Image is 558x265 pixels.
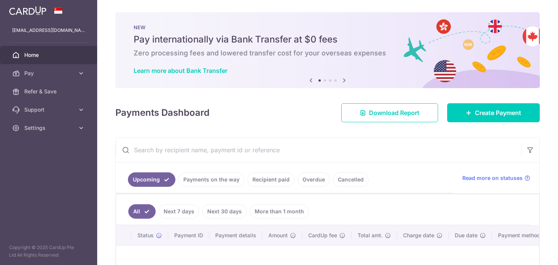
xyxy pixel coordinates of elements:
[137,232,154,239] span: Status
[358,232,383,239] span: Total amt.
[492,226,550,245] th: Payment method
[24,51,74,59] span: Home
[128,204,156,219] a: All
[134,49,522,58] h6: Zero processing fees and lowered transfer cost for your overseas expenses
[159,204,199,219] a: Next 7 days
[298,172,330,187] a: Overdue
[168,226,209,245] th: Payment ID
[475,108,521,117] span: Create Payment
[462,174,523,182] span: Read more on statuses
[455,232,478,239] span: Due date
[247,172,295,187] a: Recipient paid
[128,172,175,187] a: Upcoming
[24,106,74,114] span: Support
[341,103,438,122] a: Download Report
[24,124,74,132] span: Settings
[462,174,530,182] a: Read more on statuses
[447,103,540,122] a: Create Payment
[202,204,247,219] a: Next 30 days
[209,226,262,245] th: Payment details
[24,88,74,95] span: Refer & Save
[12,27,85,34] p: [EMAIL_ADDRESS][DOMAIN_NAME]
[9,6,46,15] img: CardUp
[115,12,540,88] img: Bank transfer banner
[403,232,434,239] span: Charge date
[369,108,419,117] span: Download Report
[308,232,337,239] span: CardUp fee
[268,232,288,239] span: Amount
[115,106,210,120] h4: Payments Dashboard
[134,67,227,74] a: Learn more about Bank Transfer
[134,33,522,46] h5: Pay internationally via Bank Transfer at $0 fees
[116,138,521,162] input: Search by recipient name, payment id or reference
[178,172,244,187] a: Payments on the way
[333,172,369,187] a: Cancelled
[24,69,74,77] span: Pay
[250,204,309,219] a: More than 1 month
[134,24,522,30] p: NEW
